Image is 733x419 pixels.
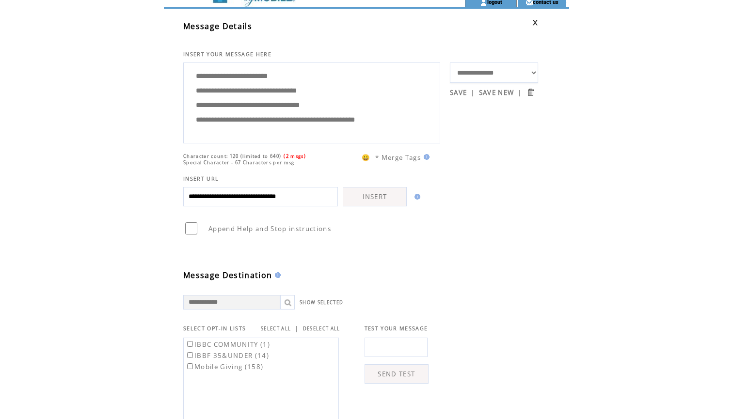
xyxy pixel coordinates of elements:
[272,272,281,278] img: help.gif
[183,51,271,58] span: INSERT YOUR MESSAGE HERE
[343,187,407,206] a: INSERT
[183,325,246,332] span: SELECT OPT-IN LISTS
[284,153,306,159] span: (2 msgs)
[365,364,429,384] a: SEND TEST
[300,299,343,306] a: SHOW SELECTED
[375,153,421,162] span: * Merge Tags
[303,326,340,332] a: DESELECT ALL
[185,362,263,371] label: Mobile Giving (158)
[185,351,269,360] label: IBBF 35&UNDER (14)
[471,88,475,97] span: |
[187,352,193,358] input: IBBF 35&UNDER (14)
[450,88,467,97] a: SAVE
[362,153,370,162] span: 😀
[183,159,295,166] span: Special Character - 67 Characters per msg
[187,341,193,347] input: IBBC COMMUNITY (1)
[187,363,193,369] input: Mobile Giving (158)
[479,88,514,97] a: SAVE NEW
[208,224,331,233] span: Append Help and Stop instructions
[183,21,252,31] span: Message Details
[518,88,522,97] span: |
[185,340,270,349] label: IBBC COMMUNITY (1)
[526,88,535,97] input: Submit
[295,324,299,333] span: |
[365,325,428,332] span: TEST YOUR MESSAGE
[261,326,291,332] a: SELECT ALL
[183,153,281,159] span: Character count: 120 (limited to 640)
[421,154,430,160] img: help.gif
[183,175,219,182] span: INSERT URL
[183,270,272,280] span: Message Destination
[412,194,420,200] img: help.gif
